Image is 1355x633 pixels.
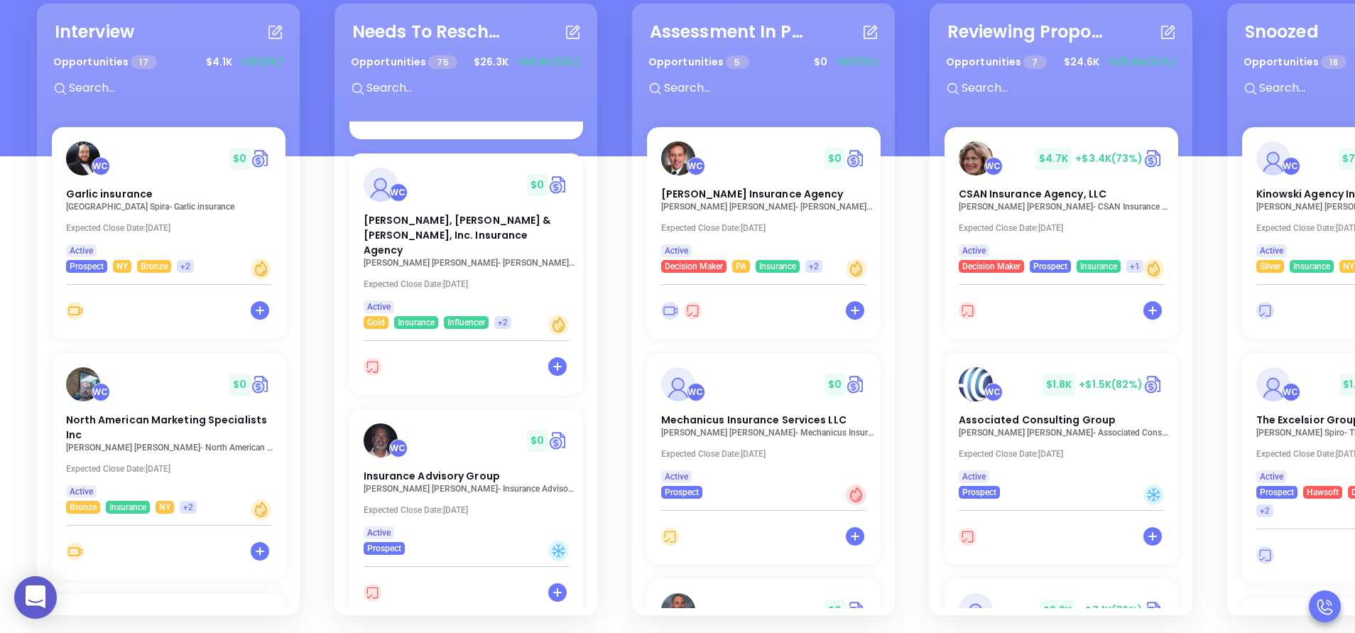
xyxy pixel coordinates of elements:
[70,484,93,499] span: Active
[1143,374,1164,395] img: Quote
[661,141,695,175] img: Lawton Insurance Agency
[92,383,110,401] div: Walter Contreras
[66,202,279,212] p: Zurich Spira - Garlic insurance
[846,148,866,169] a: Quote
[527,174,548,196] span: $ 0
[548,430,569,451] img: Quote
[834,55,878,70] span: +$0 (0%)
[470,51,512,73] span: $ 26.3K
[1256,367,1290,401] img: The Excelsior Group, Inc.
[945,127,1178,273] a: profileWalter Contreras$4.7K+$3.4K(73%)Circle dollarCSAN Insurance Agency, LLC[PERSON_NAME] [PERS...
[647,353,881,499] a: profileWalter Contreras$0Circle dollarMechanicus Insurance Services LLC[PERSON_NAME] [PERSON_NAME...
[665,259,723,274] span: Decision Maker
[1321,55,1346,69] span: 18
[53,49,157,75] p: Opportunities
[180,259,190,274] span: +2
[959,187,1107,201] span: CSAN Insurance Agency, LLC
[1244,49,1346,75] p: Opportunities
[1143,148,1164,169] img: Quote
[548,541,569,561] div: Cold
[159,499,170,515] span: NY
[661,593,695,627] img: Insurance Consultants of Pittsburgh
[55,19,134,45] div: Interview
[846,259,866,279] div: Warm
[1143,485,1164,505] div: Cold
[52,127,285,273] a: profileWalter Contreras$0Circle dollarGarlic insurance[GEOGRAPHIC_DATA] Spira- Garlic insuranceEx...
[251,148,271,169] img: Quote
[632,4,895,615] section: Assessment In Progress
[959,593,993,627] img: Association Agency, Inc
[1307,485,1339,500] span: Hawsoft
[648,49,749,75] p: Opportunities
[389,183,408,202] div: Walter Contreras
[548,315,569,335] div: Warm
[1106,55,1176,70] span: +$15.4K (62%)
[527,430,548,452] span: $ 0
[825,600,845,622] span: $ 0
[846,600,866,621] a: Quote
[687,383,705,401] div: Walter Contreras
[70,243,93,259] span: Active
[66,413,268,442] span: North American Marketing Specialists Inc
[398,315,435,330] span: Insurance
[759,259,796,274] span: Insurance
[66,367,100,401] img: North American Marketing Specialists Inc
[251,374,271,395] img: Quote
[367,525,391,541] span: Active
[183,499,193,515] span: +2
[364,484,577,494] p: Russell Thompson - Insurance Advisory Group
[70,259,104,274] span: Prospect
[1080,259,1117,274] span: Insurance
[1282,383,1300,401] div: Walter Contreras
[661,367,695,401] img: Mechanicus Insurance Services LLC
[66,443,279,453] p: Jerry Amodeo - North American Marketing Specialists Inc
[1075,151,1143,166] span: +$3.4K (73%)
[984,157,1003,175] div: Walter Contreras
[364,258,577,268] p: Adam S. Zogby - Scalzo, Zogby & Wittig, Inc. Insurance Agency
[37,4,300,615] section: Interview
[367,315,385,330] span: Gold
[1143,259,1164,279] div: Warm
[665,243,688,259] span: Active
[1033,259,1067,274] span: Prospect
[665,485,699,500] span: Prospect
[962,469,986,485] span: Active
[825,374,845,396] span: $ 0
[334,4,597,615] section: Needs To Reschedule
[70,499,97,515] span: Bronze
[650,19,806,45] div: Assessment In Progress
[809,259,819,274] span: +2
[229,148,250,170] span: $ 0
[726,55,749,69] span: 5
[548,174,569,195] img: Quote
[202,51,236,73] span: $ 4.1K
[1260,243,1283,259] span: Active
[959,449,1172,459] p: Expected Close Date: [DATE]
[846,374,866,395] a: Quote
[1245,19,1319,45] div: Snoozed
[351,49,457,75] p: Opportunities
[66,187,153,201] span: Garlic insurance
[447,315,485,330] span: Influencer
[1260,485,1294,500] span: Prospect
[661,187,844,201] span: Lawton Insurance Agency
[1260,469,1283,485] span: Active
[349,153,583,329] a: profileWalter Contreras$0Circle dollar[PERSON_NAME], [PERSON_NAME] & [PERSON_NAME], Inc. Insuranc...
[1079,603,1143,617] span: +$7.1K (76%)
[364,213,551,257] span: Scalzo, Zogby & Wittig, Inc. Insurance Agency
[1293,259,1330,274] span: Insurance
[959,413,1116,427] span: Associated Consulting Group
[962,243,986,259] span: Active
[960,79,1173,97] input: Search...
[661,449,874,459] p: Expected Close Date: [DATE]
[66,141,100,175] img: Garlic insurance
[1043,374,1076,396] span: $ 1.8K
[349,409,583,555] a: profileWalter Contreras$0Circle dollarInsurance Advisory Group[PERSON_NAME] [PERSON_NAME]- Insura...
[665,469,688,485] span: Active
